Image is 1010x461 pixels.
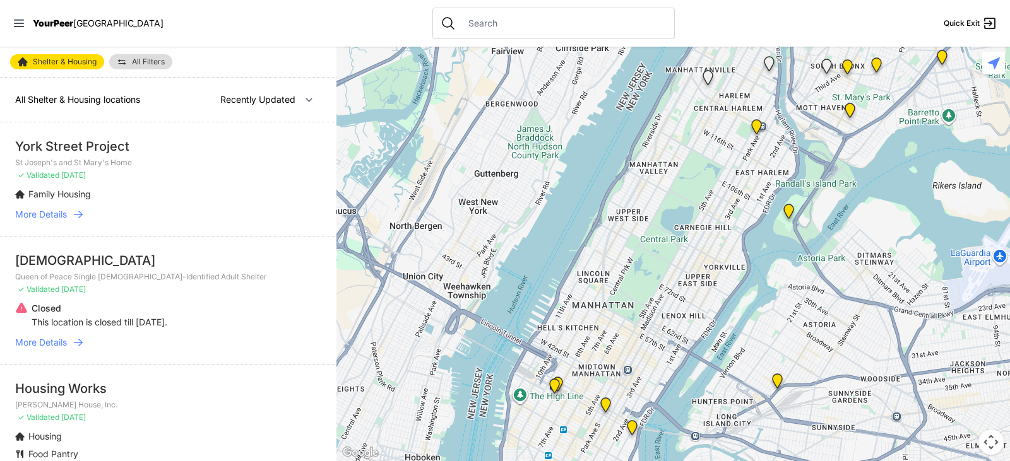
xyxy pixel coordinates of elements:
[73,18,163,28] span: [GEOGRAPHIC_DATA]
[18,170,59,180] span: ✓ Validated
[934,50,950,70] div: Living Room 24-Hour Drop-In Center
[624,420,640,440] div: 30th Street Intake Center for Men
[33,18,73,28] span: YourPeer
[598,397,614,417] div: Mainchance Adult Drop-in Center
[749,119,764,139] div: Bailey House, Inc.
[32,302,167,315] p: Closed
[18,284,59,294] span: ✓ Validated
[15,158,321,168] p: St Joseph's and St Mary's Home
[761,56,777,76] div: Upper West Side, Closed
[15,137,321,155] div: York Street Project
[15,336,67,349] span: More Details
[550,376,566,397] div: Antonio Olivieri Drop-in Center
[781,204,797,224] div: Keener Men's Shelter
[32,316,167,329] p: This location is closed till [DATE].
[978,429,1004,455] button: Map camera controls
[15,208,321,221] a: More Details
[61,412,86,422] span: [DATE]
[15,272,321,282] p: Queen of Peace Single [DEMOGRAPHIC_DATA]-Identified Adult Shelter
[869,57,884,78] div: Hunts Point Multi-Service Center
[944,16,997,31] a: Quick Exit
[61,170,86,180] span: [DATE]
[15,94,140,105] span: All Shelter & Housing locations
[15,380,321,397] div: Housing Works
[340,445,381,461] a: Open this area in Google Maps (opens a new window)
[547,378,562,399] div: ServiceLine
[15,336,321,349] a: More Details
[18,412,59,422] span: ✓ Validated
[10,54,104,69] a: Shelter & Housing
[15,252,321,269] div: [DEMOGRAPHIC_DATA]
[109,54,172,69] a: All Filters
[28,448,78,459] span: Food Pantry
[132,58,165,66] span: All Filters
[769,373,785,394] div: Queens - Main Office
[340,445,381,461] img: Google
[61,284,86,294] span: [DATE]
[700,70,716,90] div: Queen of Peace Single Female-Identified Adult Shelter
[461,17,667,30] input: Search
[15,400,321,410] p: [PERSON_NAME] House, Inc.
[28,189,91,199] span: Family Housing
[840,59,855,79] div: The Bronx Pride Center
[819,59,835,79] div: Queen of Peace Single Male-Identified Adult Shelter
[944,18,980,28] span: Quick Exit
[33,58,97,66] span: Shelter & Housing
[15,208,67,221] span: More Details
[33,20,163,27] a: YourPeer[GEOGRAPHIC_DATA]
[28,431,62,441] span: Housing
